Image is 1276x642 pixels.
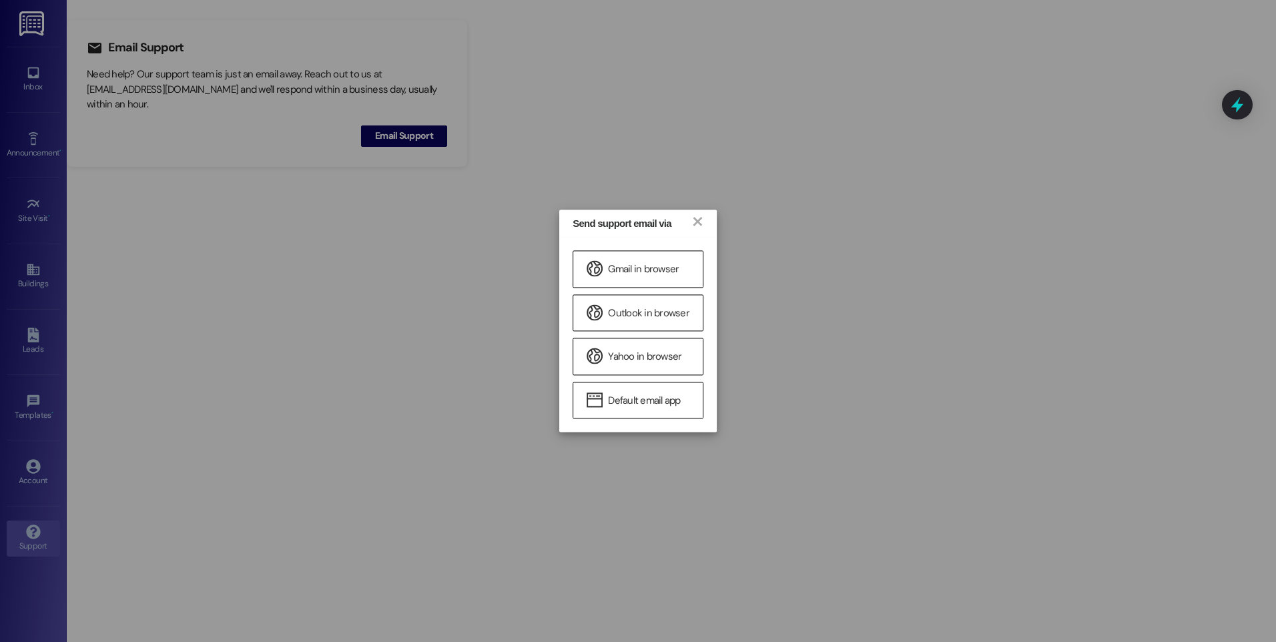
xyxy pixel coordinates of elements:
[573,294,703,331] a: Outlook in browser
[608,350,681,364] span: Yahoo in browser
[573,251,703,288] a: Gmail in browser
[573,338,703,375] a: Yahoo in browser
[608,263,679,277] span: Gmail in browser
[573,382,703,418] a: Default email app
[608,306,689,320] span: Outlook in browser
[608,394,680,408] span: Default email app
[573,216,677,230] div: Send support email via
[691,214,703,228] a: ×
